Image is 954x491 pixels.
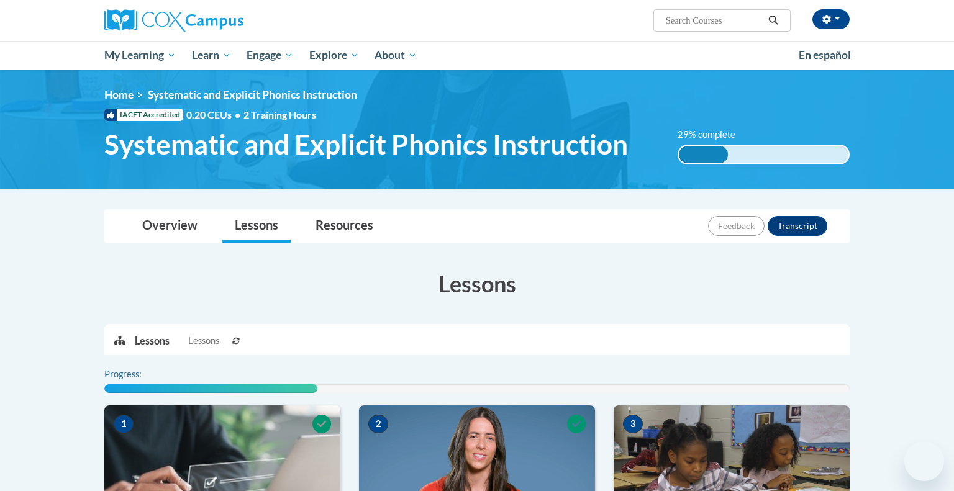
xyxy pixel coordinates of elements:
a: Cox Campus [104,9,340,32]
h3: Lessons [104,268,850,299]
span: About [375,48,417,63]
a: Engage [238,41,301,70]
iframe: Button to launch messaging window [904,441,944,481]
a: My Learning [96,41,184,70]
label: 29% complete [678,128,749,142]
a: Home [104,88,134,101]
p: Lessons [135,334,170,348]
span: 0.20 CEUs [186,108,243,122]
span: Lessons [188,334,219,348]
span: Systematic and Explicit Phonics Instruction [104,128,628,161]
a: Explore [301,41,367,70]
div: 29% complete [679,146,728,163]
span: • [235,109,240,120]
a: En español [791,42,859,68]
a: Learn [184,41,239,70]
img: Cox Campus [104,9,243,32]
span: 3 [623,415,643,433]
span: En español [799,48,851,61]
button: Transcript [768,216,827,236]
a: Resources [303,210,386,243]
span: 2 [368,415,388,433]
div: Main menu [86,41,868,70]
span: Learn [192,48,231,63]
label: Progress: [104,367,176,381]
input: Search Courses [665,13,764,28]
span: My Learning [104,48,176,63]
span: 1 [114,415,134,433]
a: Lessons [222,210,291,243]
a: Overview [130,210,210,243]
span: 2 Training Hours [243,109,316,120]
span: Systematic and Explicit Phonics Instruction [148,88,357,101]
span: Explore [309,48,359,63]
span: IACET Accredited [104,109,183,121]
button: Account Settings [812,9,850,29]
button: Search [764,13,783,28]
button: Feedback [708,216,765,236]
span: Engage [247,48,293,63]
a: About [367,41,425,70]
